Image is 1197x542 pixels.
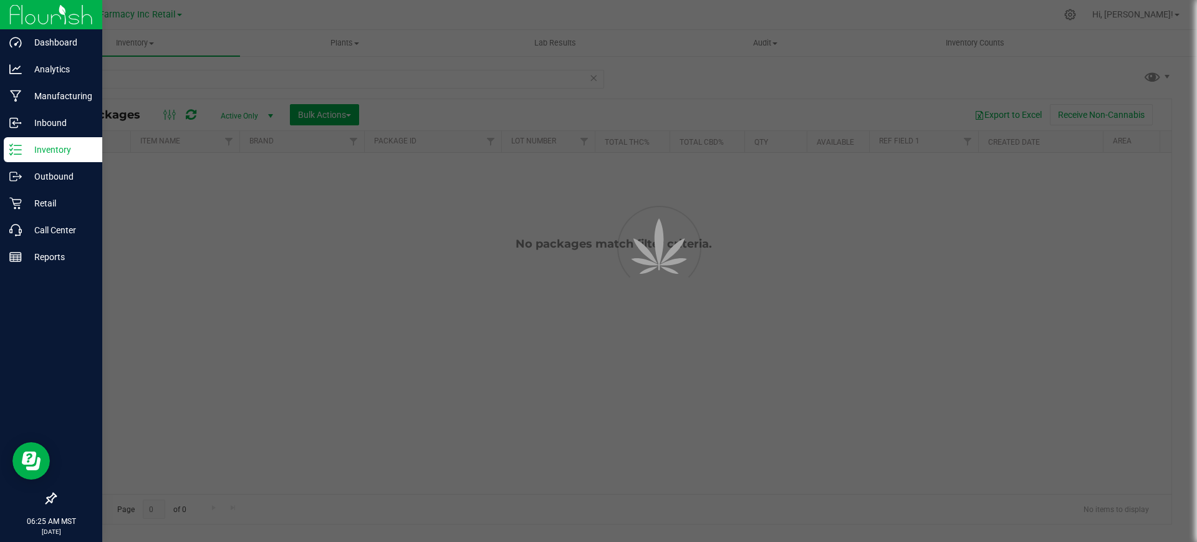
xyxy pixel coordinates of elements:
[22,142,97,157] p: Inventory
[9,170,22,183] inline-svg: Outbound
[22,169,97,184] p: Outbound
[9,36,22,49] inline-svg: Dashboard
[22,115,97,130] p: Inbound
[9,197,22,210] inline-svg: Retail
[9,251,22,263] inline-svg: Reports
[9,143,22,156] inline-svg: Inventory
[9,63,22,75] inline-svg: Analytics
[9,224,22,236] inline-svg: Call Center
[9,90,22,102] inline-svg: Manufacturing
[9,117,22,129] inline-svg: Inbound
[22,196,97,211] p: Retail
[6,516,97,527] p: 06:25 AM MST
[6,527,97,536] p: [DATE]
[22,35,97,50] p: Dashboard
[22,249,97,264] p: Reports
[22,62,97,77] p: Analytics
[22,223,97,238] p: Call Center
[12,442,50,480] iframe: Resource center
[22,89,97,104] p: Manufacturing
